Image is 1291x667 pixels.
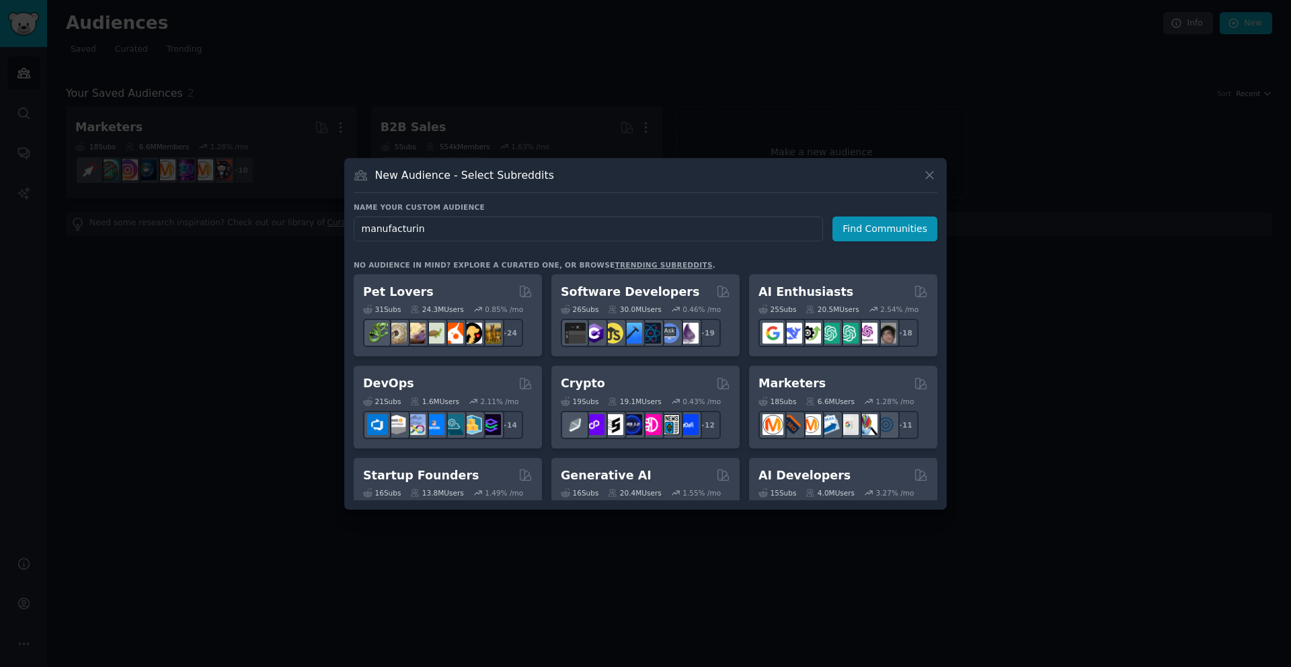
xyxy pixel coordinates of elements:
[758,467,851,484] h2: AI Developers
[758,375,826,392] h2: Marketers
[480,323,501,344] img: dogbreed
[659,414,680,435] img: CryptoNews
[875,414,896,435] img: OnlineMarketing
[363,397,401,406] div: 21 Sub s
[678,323,699,344] img: elixir
[819,323,840,344] img: chatgpt_promptDesign
[608,397,661,406] div: 19.1M Users
[762,323,783,344] img: GoogleGeminiAI
[621,323,642,344] img: iOSProgramming
[890,319,918,347] div: + 18
[857,414,877,435] img: MarketingResearch
[410,397,459,406] div: 1.6M Users
[495,319,523,347] div: + 24
[561,397,598,406] div: 19 Sub s
[561,467,652,484] h2: Generative AI
[621,414,642,435] img: web3
[354,217,823,241] input: Pick a short name, like "Digital Marketers" or "Movie-Goers"
[363,467,479,484] h2: Startup Founders
[781,323,802,344] img: DeepSeek
[762,414,783,435] img: content_marketing
[890,411,918,439] div: + 11
[561,375,605,392] h2: Crypto
[876,488,914,498] div: 3.27 % /mo
[367,414,388,435] img: azuredevops
[565,414,586,435] img: ethfinance
[386,414,407,435] img: AWS_Certified_Experts
[800,323,821,344] img: AItoolsCatalog
[640,323,661,344] img: reactnative
[602,414,623,435] img: ethstaker
[461,323,482,344] img: PetAdvice
[819,414,840,435] img: Emailmarketing
[838,323,859,344] img: chatgpt_prompts_
[363,305,401,314] div: 31 Sub s
[876,397,914,406] div: 1.28 % /mo
[461,414,482,435] img: aws_cdk
[363,375,414,392] h2: DevOps
[561,305,598,314] div: 26 Sub s
[880,305,918,314] div: 2.54 % /mo
[857,323,877,344] img: OpenAIDev
[480,414,501,435] img: PlatformEngineers
[424,414,444,435] img: DevOpsLinks
[682,397,721,406] div: 0.43 % /mo
[781,414,802,435] img: bigseo
[800,414,821,435] img: AskMarketing
[832,217,937,241] button: Find Communities
[693,411,721,439] div: + 12
[410,305,463,314] div: 24.3M Users
[363,284,434,301] h2: Pet Lovers
[481,397,519,406] div: 2.11 % /mo
[354,260,715,270] div: No audience in mind? Explore a curated one, or browse .
[678,414,699,435] img: defi_
[561,284,699,301] h2: Software Developers
[659,323,680,344] img: AskComputerScience
[602,323,623,344] img: learnjavascript
[682,305,721,314] div: 0.46 % /mo
[838,414,859,435] img: googleads
[363,488,401,498] div: 16 Sub s
[615,261,712,269] a: trending subreddits
[584,414,604,435] img: 0xPolygon
[584,323,604,344] img: csharp
[410,488,463,498] div: 13.8M Users
[565,323,586,344] img: software
[354,202,937,212] h3: Name your custom audience
[495,411,523,439] div: + 14
[405,414,426,435] img: Docker_DevOps
[758,284,853,301] h2: AI Enthusiasts
[367,323,388,344] img: herpetology
[485,488,523,498] div: 1.49 % /mo
[758,305,796,314] div: 25 Sub s
[405,323,426,344] img: leopardgeckos
[806,305,859,314] div: 20.5M Users
[442,414,463,435] img: platformengineering
[485,305,523,314] div: 0.85 % /mo
[682,488,721,498] div: 1.55 % /mo
[424,323,444,344] img: turtle
[806,397,855,406] div: 6.6M Users
[693,319,721,347] div: + 19
[806,488,855,498] div: 4.0M Users
[608,488,661,498] div: 20.4M Users
[561,488,598,498] div: 16 Sub s
[875,323,896,344] img: ArtificalIntelligence
[608,305,661,314] div: 30.0M Users
[758,488,796,498] div: 15 Sub s
[386,323,407,344] img: ballpython
[442,323,463,344] img: cockatiel
[640,414,661,435] img: defiblockchain
[375,168,554,182] h3: New Audience - Select Subreddits
[758,397,796,406] div: 18 Sub s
